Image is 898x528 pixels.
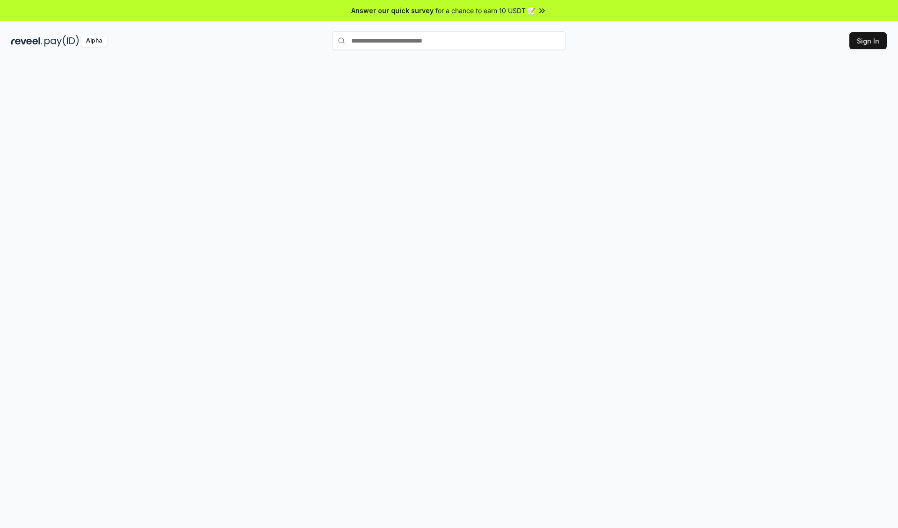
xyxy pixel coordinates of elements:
span: Answer our quick survey [351,6,434,15]
button: Sign In [849,32,887,49]
img: pay_id [44,35,79,47]
img: reveel_dark [11,35,43,47]
div: Alpha [81,35,107,47]
span: for a chance to earn 10 USDT 📝 [435,6,536,15]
